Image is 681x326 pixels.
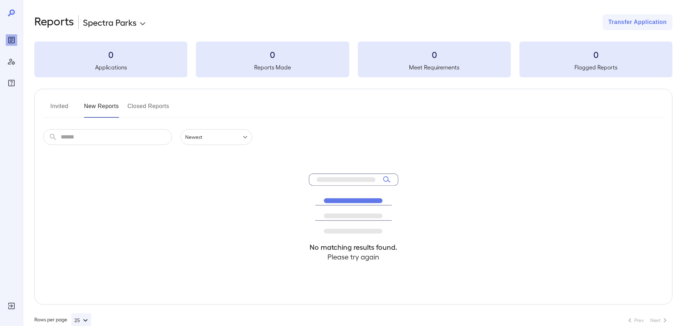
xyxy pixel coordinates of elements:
div: Manage Users [6,56,17,67]
div: Reports [6,34,17,46]
h4: No matching results found. [309,242,398,252]
nav: pagination navigation [622,315,672,326]
h3: 0 [358,49,511,60]
button: New Reports [84,101,119,118]
button: Transfer Application [603,14,672,30]
p: Spectra Parks [83,16,137,28]
h3: 0 [196,49,349,60]
h2: Reports [34,14,74,30]
div: Newest [181,129,252,145]
h5: Meet Requirements [358,63,511,72]
button: Invited [43,101,75,118]
h4: Please try again [309,252,398,262]
h3: 0 [34,49,187,60]
button: Closed Reports [128,101,169,118]
div: FAQ [6,77,17,89]
div: Log Out [6,300,17,312]
h3: 0 [519,49,672,60]
h5: Flagged Reports [519,63,672,72]
summary: 0Applications0Reports Made0Meet Requirements0Flagged Reports [34,42,672,77]
h5: Applications [34,63,187,72]
h5: Reports Made [196,63,349,72]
